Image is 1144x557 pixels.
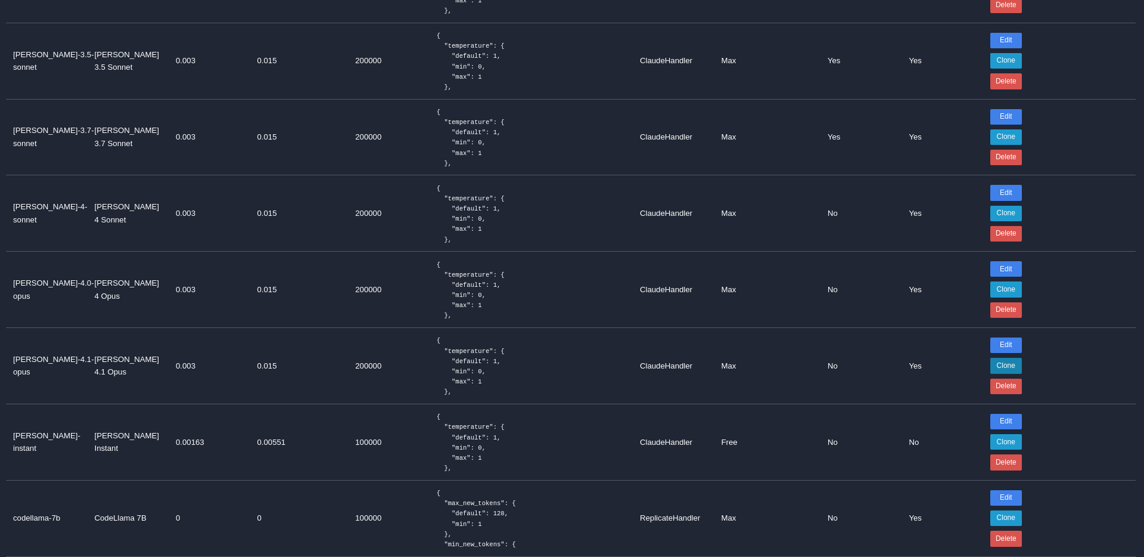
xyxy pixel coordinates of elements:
button: Clone [990,53,1022,69]
code: { "temperature": { "default": 1, "min": 0, "max": 1 }, "top_p": { "default": 1, "min": 0, "max": ... [437,261,505,422]
button: Clone [990,510,1022,526]
code: { "temperature": { "default": 1, "min": 0, "max": 1 }, "top_p": { "default": 1, "min": 0, "max": ... [437,109,505,269]
td: Yes [901,252,983,328]
td: Max [714,252,820,328]
td: 0.015 [250,252,349,328]
td: 0.015 [250,175,349,252]
td: CodeLlama 7B [88,480,169,556]
button: Edit [990,414,1022,429]
td: [PERSON_NAME] 4.1 Opus [88,328,169,404]
td: [PERSON_NAME] 4 Sonnet [88,175,169,252]
td: [PERSON_NAME] Instant [88,404,169,480]
td: [PERSON_NAME]-3.7-sonnet [6,99,88,175]
td: No [820,252,902,328]
button: Edit [990,33,1022,48]
td: [PERSON_NAME] 4 Opus [88,252,169,328]
td: Yes [820,99,902,175]
button: Delete [990,150,1022,165]
button: Delete [990,226,1022,242]
td: [PERSON_NAME] 3.7 Sonnet [88,99,169,175]
td: Free [714,404,820,480]
button: Clone [990,434,1022,450]
td: 200000 [348,175,430,252]
code: { "temperature": { "default": 1, "min": 0, "max": 1 }, "top_p": { "default": 1, "min": 0, "max": ... [437,185,505,345]
td: Max [714,328,820,404]
td: 0.015 [250,23,349,99]
td: Yes [901,480,983,556]
td: [PERSON_NAME]-3.5-sonnet [6,23,88,99]
button: Edit [990,109,1022,125]
button: Clone [990,358,1022,373]
td: ReplicateHandler [633,480,714,556]
td: 200000 [348,99,430,175]
td: 100000 [348,480,430,556]
td: [PERSON_NAME]-instant [6,404,88,480]
td: 0.003 [169,99,250,175]
button: Clone [990,129,1022,145]
td: 0 [250,480,349,556]
code: { "temperature": { "default": 1, "min": 0, "max": 1 }, "top_p": { "default": 1, "min": 0, "max": ... [437,337,505,497]
td: 0.00551 [250,404,349,480]
td: 0.003 [169,175,250,252]
button: Delete [990,454,1022,470]
td: 0.015 [250,328,349,404]
td: 200000 [348,328,430,404]
button: Delete [990,73,1022,89]
button: Delete [990,302,1022,318]
td: 200000 [348,23,430,99]
td: Yes [820,23,902,99]
td: [PERSON_NAME]-4.1-opus [6,328,88,404]
td: No [820,175,902,252]
td: 200000 [348,252,430,328]
td: Max [714,480,820,556]
button: Delete [990,531,1022,546]
td: Yes [901,99,983,175]
td: ClaudeHandler [633,404,714,480]
td: 0.003 [169,252,250,328]
td: Yes [901,175,983,252]
td: 100000 [348,404,430,480]
button: Delete [990,379,1022,394]
td: [PERSON_NAME]-4-sonnet [6,175,88,252]
button: Edit [990,185,1022,200]
td: No [820,328,902,404]
td: ClaudeHandler [633,23,714,99]
td: ClaudeHandler [633,99,714,175]
td: No [820,404,902,480]
td: 0.003 [169,328,250,404]
td: Max [714,99,820,175]
td: codellama-7b [6,480,88,556]
td: Max [714,23,820,99]
button: Edit [990,261,1022,277]
td: Max [714,175,820,252]
button: Clone [990,206,1022,221]
td: [PERSON_NAME]-4.0-opus [6,252,88,328]
td: Yes [901,23,983,99]
td: 0 [169,480,250,556]
td: 0.003 [169,23,250,99]
td: ClaudeHandler [633,328,714,404]
code: { "temperature": { "default": 1, "min": 0, "max": 1 }, "top_p": { "default": 1, "min": 0, "max": ... [437,32,527,203]
td: ClaudeHandler [633,175,714,252]
td: 0.00163 [169,404,250,480]
button: Edit [990,490,1022,506]
td: ClaudeHandler [633,252,714,328]
td: No [901,404,983,480]
td: Yes [901,328,983,404]
button: Edit [990,338,1022,353]
td: No [820,480,902,556]
td: 0.015 [250,99,349,175]
button: Clone [990,281,1022,297]
td: [PERSON_NAME] 3.5 Sonnet [88,23,169,99]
